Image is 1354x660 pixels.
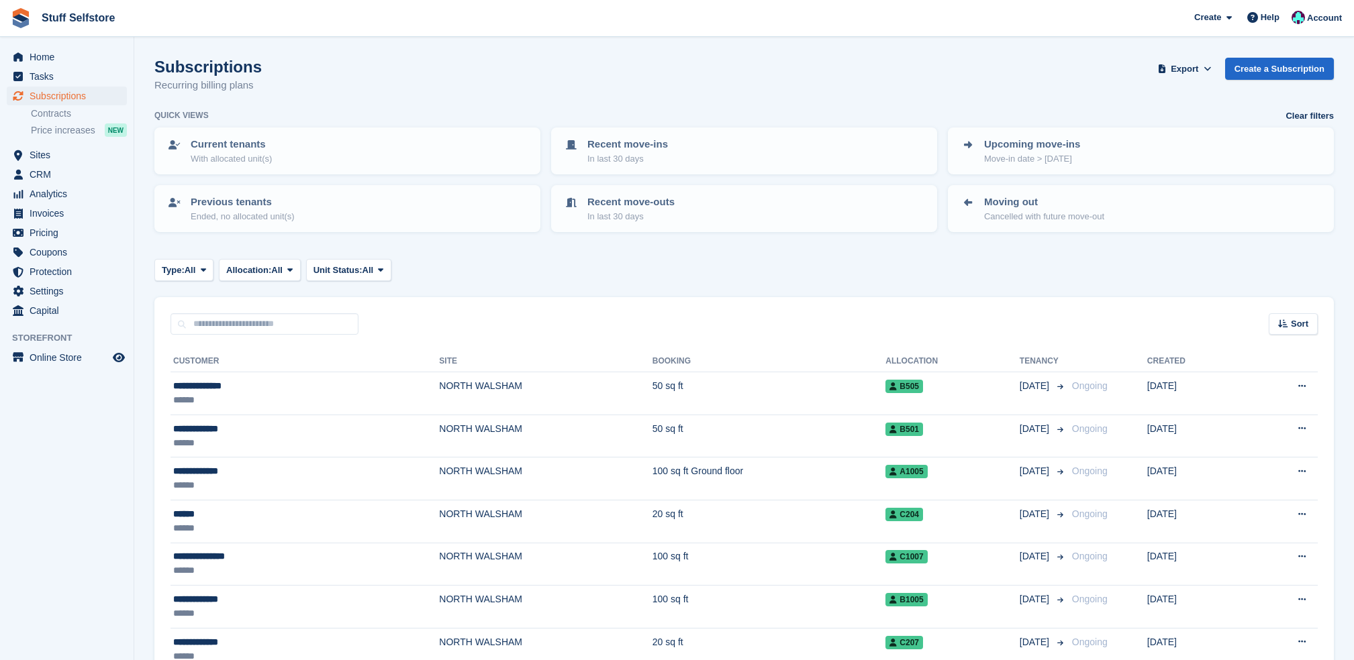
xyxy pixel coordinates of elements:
[439,543,652,586] td: NORTH WALSHAM
[306,259,391,281] button: Unit Status: All
[30,48,110,66] span: Home
[984,137,1080,152] p: Upcoming move-ins
[111,349,127,366] a: Preview store
[185,264,196,277] span: All
[652,415,886,457] td: 50 sq ft
[885,465,927,478] span: A1005
[7,282,127,300] a: menu
[587,210,675,223] p: In last 30 days
[1072,508,1108,519] span: Ongoing
[156,186,539,231] a: Previous tenants Ended, no allocated unit(s)
[1147,457,1246,500] td: [DATE]
[1072,551,1108,561] span: Ongoing
[191,137,272,152] p: Current tenants
[156,129,539,173] a: Current tenants With allocated unit(s)
[1020,379,1052,393] span: [DATE]
[1147,351,1246,372] th: Created
[1292,11,1305,24] img: Simon Gardner
[30,67,110,86] span: Tasks
[587,195,675,210] p: Recent move-outs
[191,195,295,210] p: Previous tenants
[162,264,185,277] span: Type:
[7,262,127,281] a: menu
[1072,637,1108,647] span: Ongoing
[7,67,127,86] a: menu
[271,264,283,277] span: All
[885,593,927,606] span: B1005
[552,186,936,231] a: Recent move-outs In last 30 days
[7,146,127,164] a: menu
[1291,317,1308,331] span: Sort
[36,7,120,29] a: Stuff Selfstore
[313,264,362,277] span: Unit Status:
[171,351,439,372] th: Customer
[1072,465,1108,476] span: Ongoing
[1020,549,1052,563] span: [DATE]
[154,58,262,76] h1: Subscriptions
[984,195,1104,210] p: Moving out
[1072,594,1108,604] span: Ongoing
[652,586,886,628] td: 100 sq ft
[1020,635,1052,649] span: [DATE]
[1147,372,1246,415] td: [DATE]
[652,500,886,543] td: 20 sq ft
[154,259,213,281] button: Type: All
[885,423,923,436] span: B501
[1225,58,1334,80] a: Create a Subscription
[1020,592,1052,606] span: [DATE]
[30,348,110,367] span: Online Store
[1261,11,1279,24] span: Help
[30,146,110,164] span: Sites
[439,586,652,628] td: NORTH WALSHAM
[362,264,374,277] span: All
[7,165,127,184] a: menu
[1020,507,1052,521] span: [DATE]
[30,204,110,223] span: Invoices
[7,223,127,242] a: menu
[652,543,886,586] td: 100 sq ft
[1307,11,1342,25] span: Account
[7,184,127,203] a: menu
[552,129,936,173] a: Recent move-ins In last 30 days
[587,152,668,166] p: In last 30 days
[31,123,127,137] a: Price increases NEW
[652,351,886,372] th: Booking
[30,262,110,281] span: Protection
[439,351,652,372] th: Site
[1171,62,1198,76] span: Export
[105,123,127,137] div: NEW
[652,372,886,415] td: 50 sq ft
[885,636,923,649] span: C207
[885,380,923,393] span: B505
[30,165,110,184] span: CRM
[652,457,886,500] td: 100 sq ft Ground floor
[154,109,209,121] h6: Quick views
[219,259,301,281] button: Allocation: All
[1286,109,1334,123] a: Clear filters
[1194,11,1221,24] span: Create
[1020,422,1052,436] span: [DATE]
[226,264,271,277] span: Allocation:
[30,282,110,300] span: Settings
[1072,423,1108,434] span: Ongoing
[7,48,127,66] a: menu
[885,351,1020,372] th: Allocation
[1147,415,1246,457] td: [DATE]
[7,348,127,367] a: menu
[984,210,1104,223] p: Cancelled with future move-out
[984,152,1080,166] p: Move-in date > [DATE]
[30,243,110,262] span: Coupons
[7,87,127,105] a: menu
[154,78,262,93] p: Recurring billing plans
[7,204,127,223] a: menu
[30,184,110,203] span: Analytics
[31,107,127,120] a: Contracts
[885,550,927,563] span: C1007
[885,508,923,521] span: C204
[439,457,652,500] td: NORTH WALSHAM
[191,152,272,166] p: With allocated unit(s)
[949,186,1333,231] a: Moving out Cancelled with future move-out
[31,124,95,137] span: Price increases
[439,372,652,415] td: NORTH WALSHAM
[587,137,668,152] p: Recent move-ins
